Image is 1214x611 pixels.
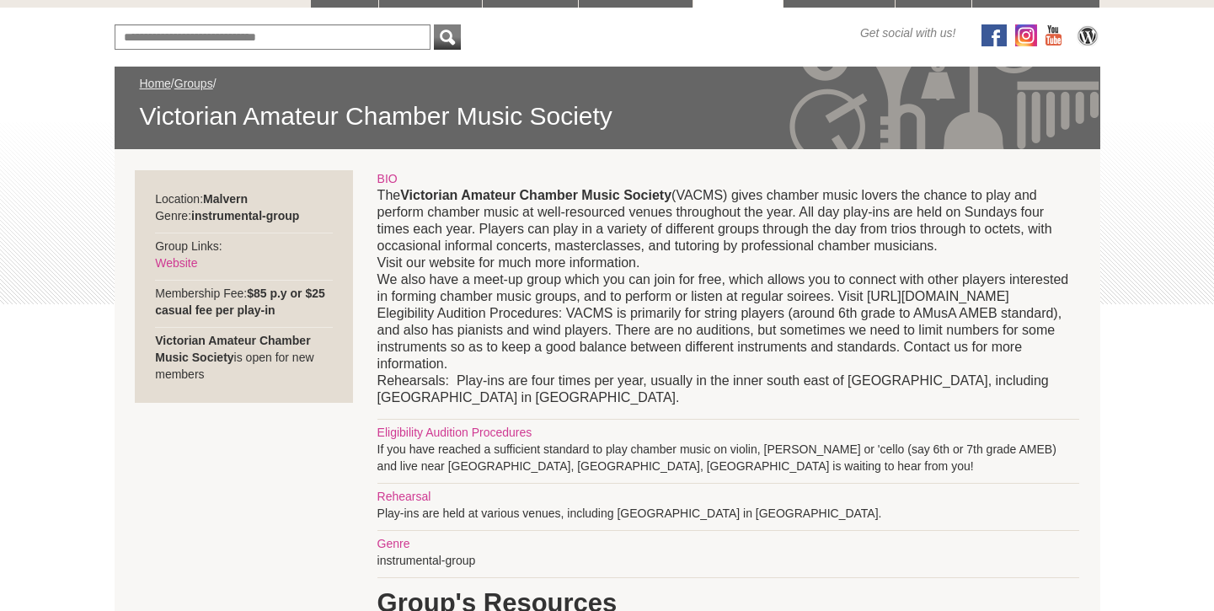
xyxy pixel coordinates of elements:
[377,488,1079,505] div: Rehearsal
[140,100,1075,132] span: Victorian Amateur Chamber Music Society
[174,77,213,90] a: Groups
[377,170,1079,187] div: BIO
[135,170,353,403] div: Location: Genre: Group Links: Membership Fee: is open for new members
[191,209,299,222] strong: instrumental-group
[155,256,197,270] a: Website
[140,75,1075,132] div: / /
[140,77,171,90] a: Home
[377,424,1079,441] div: Eligibility Audition Procedures
[400,188,671,202] strong: Victorian Amateur Chamber Music Society
[203,192,248,206] strong: Malvern
[155,334,310,364] strong: Victorian Amateur Chamber Music Society
[155,287,325,317] strong: $85 p.y or $25 casual fee per play-in
[1075,24,1100,46] img: CMVic Blog
[860,24,956,41] span: Get social with us!
[1015,24,1037,46] img: icon-instagram.png
[377,187,1079,406] p: The (VACMS) gives chamber music lovers the chance to play and perform chamber music at well-resou...
[377,535,1079,552] div: Genre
